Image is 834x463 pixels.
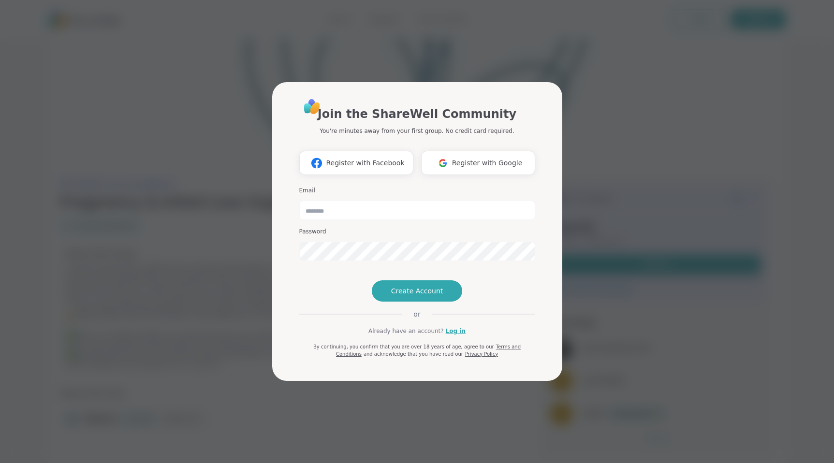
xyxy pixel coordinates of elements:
[320,127,514,135] p: You're minutes away from your first group. No credit card required.
[452,158,523,168] span: Register with Google
[301,96,323,117] img: ShareWell Logo
[299,187,535,195] h3: Email
[313,344,494,349] span: By continuing, you confirm that you are over 18 years of age, agree to our
[299,151,413,175] button: Register with Facebook
[336,344,521,357] a: Terms and Conditions
[391,286,443,296] span: Create Account
[465,351,498,357] a: Privacy Policy
[446,327,466,335] a: Log in
[421,151,535,175] button: Register with Google
[318,105,516,123] h1: Join the ShareWell Community
[372,280,463,302] button: Create Account
[326,158,404,168] span: Register with Facebook
[434,154,452,172] img: ShareWell Logomark
[364,351,463,357] span: and acknowledge that you have read our
[307,154,326,172] img: ShareWell Logomark
[402,309,432,319] span: or
[299,228,535,236] h3: Password
[368,327,444,335] span: Already have an account?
